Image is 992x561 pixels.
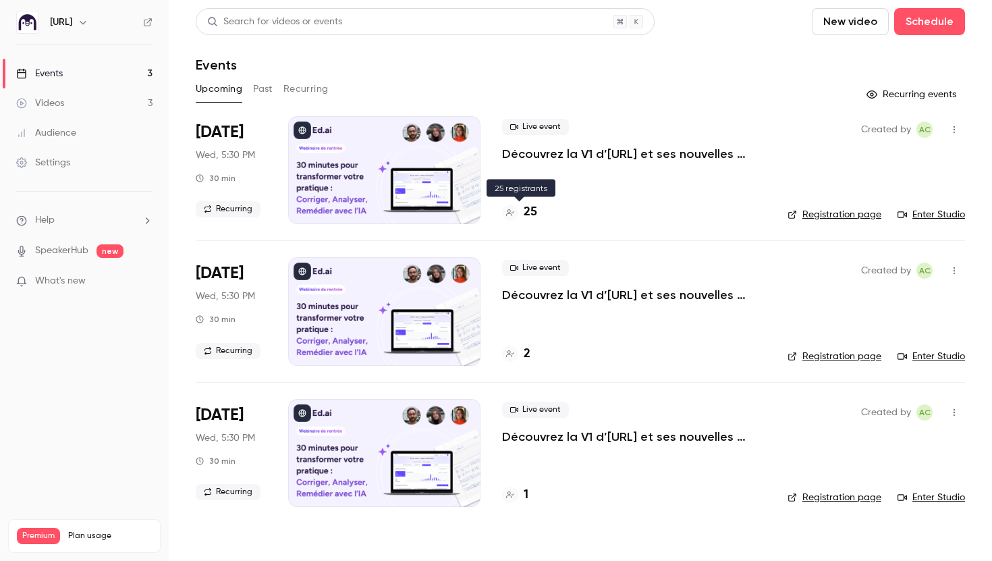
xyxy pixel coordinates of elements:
[196,399,267,507] div: Oct 1 Wed, 5:30 PM (Europe/Paris)
[253,78,273,100] button: Past
[136,275,153,288] iframe: Noticeable Trigger
[16,156,70,169] div: Settings
[196,456,236,466] div: 30 min
[502,402,569,418] span: Live event
[196,343,260,359] span: Recurring
[502,287,766,303] a: Découvrez la V1 d’[URL] et ses nouvelles fonctionnalités !
[502,203,537,221] a: 25
[196,173,236,184] div: 30 min
[196,290,255,303] span: Wed, 5:30 PM
[196,484,260,500] span: Recurring
[916,122,933,138] span: Alison Chopard
[788,208,881,221] a: Registration page
[196,404,244,426] span: [DATE]
[207,15,342,29] div: Search for videos or events
[788,491,881,504] a: Registration page
[196,149,255,162] span: Wed, 5:30 PM
[919,404,931,421] span: AC
[861,404,911,421] span: Created by
[524,203,537,221] h4: 25
[916,404,933,421] span: Alison Chopard
[16,213,153,228] li: help-dropdown-opener
[196,57,237,73] h1: Events
[919,263,931,279] span: AC
[788,350,881,363] a: Registration page
[196,257,267,365] div: Sep 24 Wed, 5:30 PM (Europe/Paris)
[16,67,63,80] div: Events
[196,116,267,224] div: Sep 17 Wed, 5:30 PM (Europe/Paris)
[196,201,260,217] span: Recurring
[16,97,64,110] div: Videos
[502,345,530,363] a: 2
[860,84,965,105] button: Recurring events
[861,122,911,138] span: Created by
[524,345,530,363] h4: 2
[524,486,528,504] h4: 1
[97,244,123,258] span: new
[17,11,38,33] img: Ed.ai
[196,263,244,284] span: [DATE]
[861,263,911,279] span: Created by
[283,78,329,100] button: Recurring
[17,528,60,544] span: Premium
[502,119,569,135] span: Live event
[196,122,244,143] span: [DATE]
[898,208,965,221] a: Enter Studio
[916,263,933,279] span: Alison Chopard
[16,126,76,140] div: Audience
[898,491,965,504] a: Enter Studio
[502,486,528,504] a: 1
[35,244,88,258] a: SpeakerHub
[502,146,766,162] a: Découvrez la V1 d’[URL] et ses nouvelles fonctionnalités !
[196,431,255,445] span: Wed, 5:30 PM
[502,260,569,276] span: Live event
[68,531,152,541] span: Plan usage
[196,314,236,325] div: 30 min
[50,16,72,29] h6: [URL]
[919,122,931,138] span: AC
[196,78,242,100] button: Upcoming
[35,274,86,288] span: What's new
[894,8,965,35] button: Schedule
[35,213,55,228] span: Help
[898,350,965,363] a: Enter Studio
[502,429,766,445] a: Découvrez la V1 d’[URL] et ses nouvelles fonctionnalités !
[812,8,889,35] button: New video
